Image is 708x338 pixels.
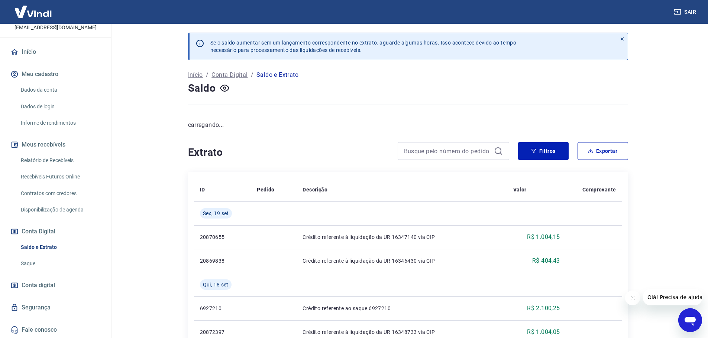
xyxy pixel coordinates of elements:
[303,186,327,193] p: Descrição
[527,328,560,337] p: R$ 1.004,05
[211,70,248,79] a: Conta Digital
[303,257,501,265] p: Crédito referente à liquidação da UR 16346430 via CIP
[200,328,245,336] p: 20872397
[625,291,640,305] iframe: Fechar mensagem
[257,186,274,193] p: Pedido
[678,308,702,332] iframe: Botão para abrir a janela de mensagens
[513,186,527,193] p: Valor
[527,233,560,242] p: R$ 1.004,15
[518,142,569,160] button: Filtros
[9,223,102,240] button: Conta Digital
[22,280,55,291] span: Conta digital
[210,39,517,54] p: Se o saldo aumentar sem um lançamento correspondente no extrato, aguarde algumas horas. Isso acon...
[203,210,229,217] span: Sex, 19 set
[4,5,62,11] span: Olá! Precisa de ajuda?
[404,145,491,157] input: Busque pelo número do pedido
[18,115,102,131] a: Informe de rendimentos
[303,233,501,241] p: Crédito referente à liquidação da UR 16347140 via CIP
[9,277,102,293] a: Conta digital
[188,121,628,129] p: carregando...
[9,137,102,153] button: Meus recebíveis
[18,202,102,217] a: Disponibilização de agenda
[18,240,102,255] a: Saldo e Extrato
[9,66,102,82] button: Meu cadastro
[200,186,205,193] p: ID
[203,281,229,288] span: Qui, 18 set
[188,70,203,79] a: Início
[9,299,102,316] a: Segurança
[18,82,102,98] a: Dados da conta
[582,186,616,193] p: Comprovante
[18,153,102,168] a: Relatório de Recebíveis
[303,305,501,312] p: Crédito referente ao saque 6927210
[18,256,102,271] a: Saque
[188,81,216,96] h4: Saldo
[303,328,501,336] p: Crédito referente à liquidação da UR 16348733 via CIP
[18,169,102,184] a: Recebíveis Futuros Online
[643,289,702,305] iframe: Mensagem da empresa
[9,0,57,23] img: Vindi
[578,142,628,160] button: Exportar
[200,305,245,312] p: 6927210
[200,233,245,241] p: 20870655
[9,44,102,60] a: Início
[256,70,298,79] p: Saldo e Extrato
[206,70,208,79] p: /
[188,145,389,160] h4: Extrato
[672,5,699,19] button: Sair
[18,99,102,114] a: Dados de login
[527,304,560,313] p: R$ 2.100,25
[18,186,102,201] a: Contratos com credores
[9,322,102,338] a: Fale conosco
[14,24,97,32] p: [EMAIL_ADDRESS][DOMAIN_NAME]
[532,256,560,265] p: R$ 404,43
[251,70,253,79] p: /
[200,257,245,265] p: 20869838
